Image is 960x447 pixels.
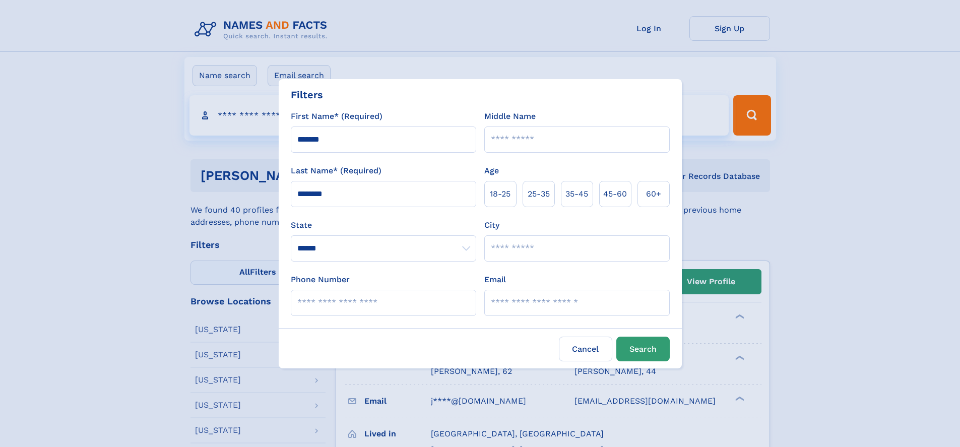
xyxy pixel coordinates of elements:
label: City [484,219,499,231]
label: State [291,219,476,231]
label: Middle Name [484,110,536,122]
span: 60+ [646,188,661,200]
label: Last Name* (Required) [291,165,381,177]
span: 35‑45 [565,188,588,200]
span: 25‑35 [528,188,550,200]
div: Filters [291,87,323,102]
label: Phone Number [291,274,350,286]
label: Email [484,274,506,286]
button: Search [616,337,670,361]
label: Cancel [559,337,612,361]
span: 45‑60 [603,188,627,200]
span: 18‑25 [490,188,510,200]
label: First Name* (Required) [291,110,382,122]
label: Age [484,165,499,177]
